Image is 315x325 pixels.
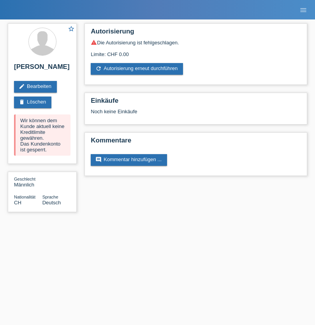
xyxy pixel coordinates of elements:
a: menu [296,7,311,12]
span: Nationalität [14,195,35,199]
i: delete [19,99,25,105]
i: menu [299,6,307,14]
span: Schweiz [14,200,21,206]
i: warning [91,39,97,46]
h2: Einkäufe [91,97,301,109]
h2: Autorisierung [91,28,301,39]
h2: [PERSON_NAME] [14,63,70,75]
span: Geschlecht [14,177,35,181]
div: Wir können dem Kunde aktuell keine Kreditlimite gewähren. Das Kundenkonto ist gesperrt. [14,114,70,156]
a: star_border [68,25,75,33]
i: star_border [68,25,75,32]
a: refreshAutorisierung erneut durchführen [91,63,183,75]
h2: Kommentare [91,137,301,148]
div: Limite: CHF 0.00 [91,46,301,57]
a: commentKommentar hinzufügen ... [91,154,167,166]
div: Männlich [14,176,42,188]
span: Deutsch [42,200,61,206]
div: Die Autorisierung ist fehlgeschlagen. [91,39,301,46]
a: editBearbeiten [14,81,57,93]
a: deleteLöschen [14,97,51,108]
span: Sprache [42,195,58,199]
i: edit [19,83,25,90]
i: comment [95,156,102,163]
div: Noch keine Einkäufe [91,109,301,120]
i: refresh [95,65,102,72]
